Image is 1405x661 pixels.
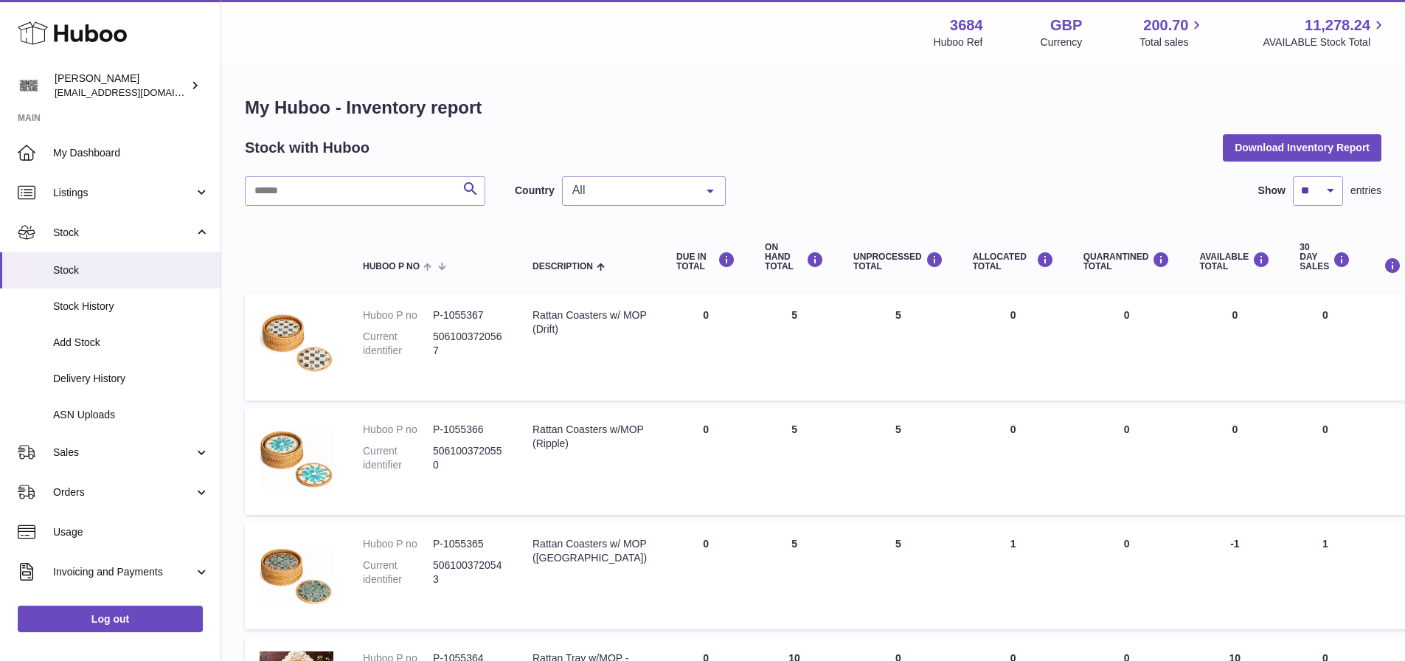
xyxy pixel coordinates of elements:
[53,226,194,240] span: Stock
[1184,408,1285,515] td: 0
[1184,294,1285,401] td: 0
[934,35,983,49] div: Huboo Ref
[839,408,958,515] td: 5
[750,522,839,629] td: 5
[532,262,593,271] span: Description
[569,183,695,198] span: All
[1199,252,1270,271] div: AVAILABLE Total
[532,537,647,565] div: Rattan Coasters w/ MOP ([GEOGRAPHIC_DATA])
[958,408,1069,515] td: 0
[433,330,503,358] dd: 5061003720567
[245,138,370,158] h2: Stock with Huboo
[1139,35,1205,49] span: Total sales
[433,423,503,437] dd: P-1055366
[662,522,750,629] td: 0
[55,86,217,98] span: [EMAIL_ADDRESS][DOMAIN_NAME]
[260,423,333,496] img: product image
[260,537,333,611] img: product image
[433,444,503,472] dd: 5061003720550
[1223,134,1381,161] button: Download Inventory Report
[1124,309,1130,321] span: 0
[853,252,943,271] div: UNPROCESSED Total
[1305,15,1370,35] span: 11,278.24
[1285,408,1365,515] td: 0
[363,308,433,322] dt: Huboo P no
[1263,15,1387,49] a: 11,278.24 AVAILABLE Stock Total
[750,294,839,401] td: 5
[958,522,1069,629] td: 1
[55,72,187,100] div: [PERSON_NAME]
[363,330,433,358] dt: Current identifier
[1300,243,1350,272] div: 30 DAY SALES
[53,186,194,200] span: Listings
[53,263,209,277] span: Stock
[363,444,433,472] dt: Current identifier
[1184,522,1285,629] td: -1
[958,294,1069,401] td: 0
[1124,538,1130,550] span: 0
[245,96,1381,120] h1: My Huboo - Inventory report
[53,146,209,160] span: My Dashboard
[950,15,983,35] strong: 3684
[1285,294,1365,401] td: 0
[1143,15,1188,35] span: 200.70
[53,446,194,460] span: Sales
[1139,15,1205,49] a: 200.70 Total sales
[1350,184,1381,198] span: entries
[662,408,750,515] td: 0
[839,522,958,629] td: 5
[433,558,503,586] dd: 5061003720543
[363,558,433,586] dt: Current identifier
[750,408,839,515] td: 5
[363,423,433,437] dt: Huboo P no
[53,372,209,386] span: Delivery History
[515,184,555,198] label: Country
[53,525,209,539] span: Usage
[532,423,647,451] div: Rattan Coasters w/MOP (Ripple)
[1083,252,1170,271] div: QUARANTINED Total
[839,294,958,401] td: 5
[363,262,420,271] span: Huboo P no
[676,252,735,271] div: DUE IN TOTAL
[18,75,40,97] img: theinternationalventure@gmail.com
[433,537,503,551] dd: P-1055365
[53,485,194,499] span: Orders
[260,308,333,382] img: product image
[662,294,750,401] td: 0
[53,336,209,350] span: Add Stock
[433,308,503,322] dd: P-1055367
[1124,423,1130,435] span: 0
[1263,35,1387,49] span: AVAILABLE Stock Total
[53,300,209,314] span: Stock History
[1050,15,1082,35] strong: GBP
[1041,35,1083,49] div: Currency
[532,308,647,336] div: Rattan Coasters w/ MOP (Drift)
[53,565,194,579] span: Invoicing and Payments
[1285,522,1365,629] td: 1
[53,408,209,422] span: ASN Uploads
[1258,184,1286,198] label: Show
[765,243,824,272] div: ON HAND Total
[18,606,203,632] a: Log out
[973,252,1054,271] div: ALLOCATED Total
[363,537,433,551] dt: Huboo P no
